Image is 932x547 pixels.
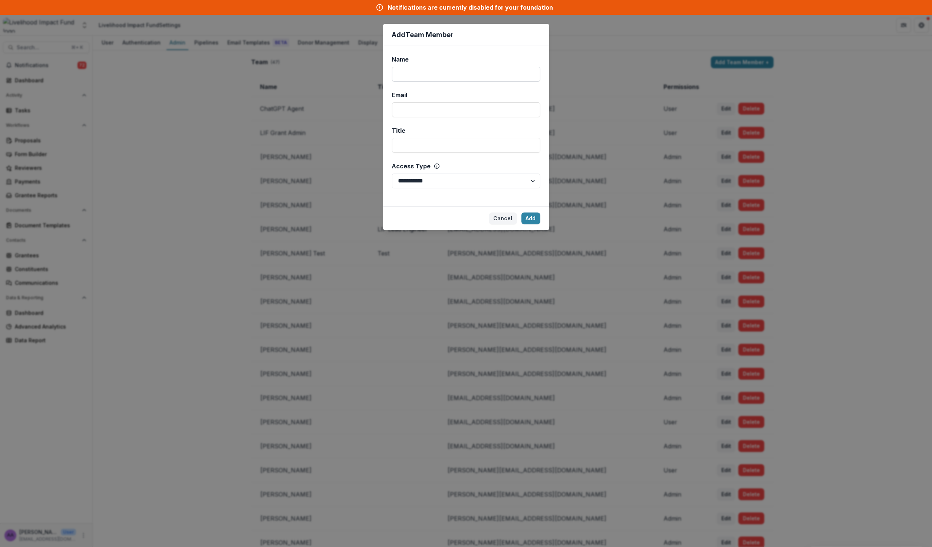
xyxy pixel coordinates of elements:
[392,55,409,64] span: Name
[392,90,408,99] span: Email
[392,126,406,135] span: Title
[489,212,517,224] button: Cancel
[392,162,431,171] span: Access Type
[521,212,540,224] button: Add
[383,24,549,46] header: Add Team Member
[388,3,553,12] div: Notifications are currently disabled for your foundation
